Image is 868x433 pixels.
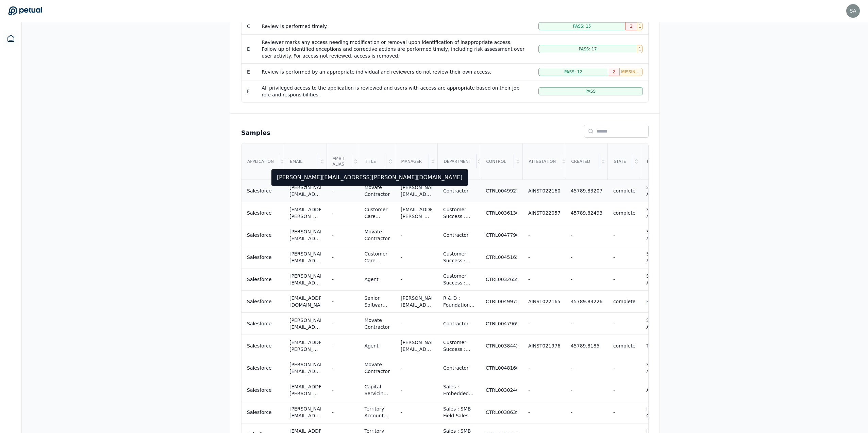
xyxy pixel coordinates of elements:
div: - [571,365,572,371]
span: Pass [585,89,596,94]
div: - [332,232,334,238]
div: Customer Care Expert - Kitchen [364,206,390,220]
div: Agent [364,342,378,349]
div: Contractor [443,365,469,371]
div: Movate Contractor [364,184,390,198]
div: AINST0220574 [528,210,560,216]
div: - [571,276,572,283]
div: Salesforce [247,387,272,393]
div: - [528,387,530,393]
div: Role [641,144,670,179]
div: Salesforce [247,276,272,283]
div: Salesforce [247,187,272,194]
a: Dashboard [3,30,19,47]
div: - [528,276,530,283]
div: Support Agent - Tier 2 [646,273,673,286]
div: Capital Servicing Specialist II [364,383,390,397]
div: - [401,320,402,327]
div: Customer Care Expert - Kitchen [364,250,390,264]
div: R & D : Foundations : AI [443,295,475,308]
td: D [241,34,256,63]
div: - [401,276,402,283]
div: - [571,254,572,261]
div: [EMAIL_ADDRESS][PERSON_NAME][DOMAIN_NAME] [289,383,321,397]
div: Support Agent - Tier 1 [646,317,673,330]
div: Senior Software Engineer [364,295,390,308]
div: Salesforce [247,232,272,238]
div: CTRL0038639 [486,409,517,416]
div: Individual Contributor - Sales [646,405,673,419]
div: Email Alias [327,144,353,179]
div: [PERSON_NAME][EMAIL_ADDRESS][PERSON_NAME][DOMAIN_NAME] [289,273,321,286]
div: - [613,320,615,327]
div: - [332,409,334,416]
div: complete [613,187,635,194]
span: Pass: 15 [573,24,591,29]
div: - [613,409,615,416]
div: [PERSON_NAME][EMAIL_ADDRESS][PERSON_NAME][DOMAIN_NAME] [289,317,321,330]
div: - [401,409,402,416]
div: Salesforce [247,298,272,305]
div: [PERSON_NAME][EMAIL_ADDRESS][PERSON_NAME][DOMAIN_NAME] [289,228,321,242]
div: - [613,365,615,371]
div: Control [481,144,514,179]
div: Customer Success : Customer Support Agents [443,339,475,353]
td: F [241,80,256,102]
img: sahil.gupta@toasttab.com [846,4,860,18]
div: Support Agent - Tier 2 [646,250,673,264]
div: Email [285,144,318,179]
div: - [528,232,530,238]
div: [PERSON_NAME][EMAIL_ADDRESS][PERSON_NAME][DOMAIN_NAME] [401,339,432,353]
div: 45789.83207 [571,187,602,194]
div: - [528,365,530,371]
div: AINST0221653 [528,298,560,305]
div: - [332,210,334,216]
div: - [613,276,615,283]
div: Support Agent - Tier 1 [646,228,673,242]
div: Salesforce [247,342,272,349]
div: CTRL0045165 [486,254,517,261]
div: - [571,320,572,327]
div: [PERSON_NAME][EMAIL_ADDRESS][PERSON_NAME][DOMAIN_NAME] [271,169,468,186]
div: Customer Success : Customer Support Agents [443,206,475,220]
div: - [528,254,530,261]
div: CTRL0036130 [486,210,517,216]
span: 2 [613,69,615,75]
div: - [332,187,334,194]
div: complete [613,210,635,216]
div: Review is performed by an appropriate individual and reviewers do not review their own access. [262,68,527,75]
div: CTRL0048160 [486,365,517,371]
div: Customer Success : Customer Support Agents [443,250,475,264]
div: Application [242,144,279,179]
div: CTRL0049975 [486,298,517,305]
div: CTRL0049927 [486,187,517,194]
div: - [332,298,334,305]
div: AINST0221607 [528,187,560,194]
div: Customer Success : Customer Support Agents [443,273,475,286]
div: Contractor [443,187,469,194]
div: [PERSON_NAME][EMAIL_ADDRESS][DOMAIN_NAME] [401,295,432,308]
span: Missing Evidence: 4 [621,69,641,75]
div: - [401,232,402,238]
div: complete [613,298,635,305]
div: Salesforce [247,320,272,327]
div: Review is performed timely. [262,23,527,30]
div: [PERSON_NAME][EMAIL_ADDRESS][PERSON_NAME][DOMAIN_NAME] [289,361,321,375]
div: [PERSON_NAME][EMAIL_ADDRESS][PERSON_NAME][DOMAIN_NAME] [401,184,432,198]
div: - [613,254,615,261]
div: Support Agent - Tier 1 [646,361,673,375]
div: - [571,409,572,416]
div: [EMAIL_ADDRESS][PERSON_NAME][DOMAIN_NAME] [289,339,321,353]
div: Movate Contractor [364,228,390,242]
div: - [332,254,334,261]
div: CTRL0047969 [486,320,517,327]
div: Contractor [443,320,469,327]
div: 45789.82493 [571,210,602,216]
div: Title [360,144,387,179]
div: - [332,276,334,283]
div: - [528,409,530,416]
div: 45789.8185 [571,342,600,349]
div: Territory Account Executive [364,405,390,419]
div: complete [613,342,635,349]
div: Salesforce [247,409,272,416]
